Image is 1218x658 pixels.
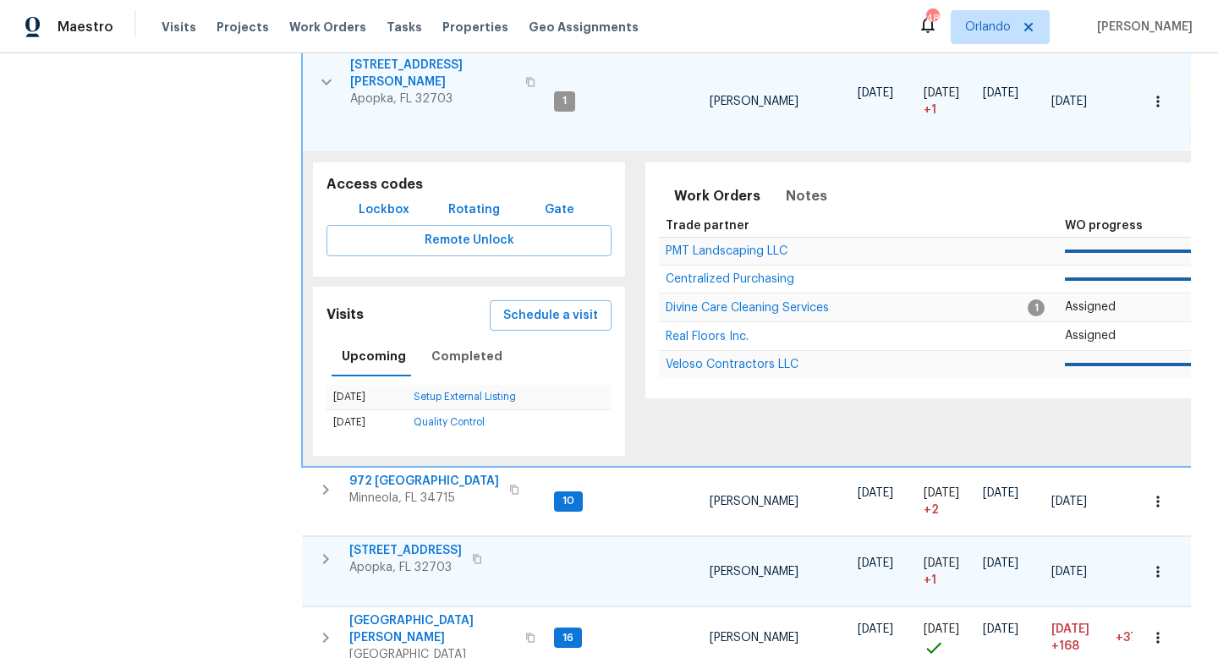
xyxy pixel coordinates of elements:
span: WO progress [1065,220,1143,232]
span: Tasks [387,21,422,33]
h5: Visits [326,306,364,324]
span: Maestro [58,19,113,36]
span: [DATE] [858,87,893,99]
span: [PERSON_NAME] [1090,19,1193,36]
span: [DATE] [983,487,1018,499]
span: Work Orders [674,184,760,208]
span: Divine Care Cleaning Services [666,302,829,314]
span: Work Orders [289,19,366,36]
button: Rotating [442,195,507,226]
span: + 2 [924,502,939,518]
span: 972 [GEOGRAPHIC_DATA] [349,473,499,490]
a: Veloso Contractors LLC [666,359,798,370]
button: Gate [532,195,586,226]
span: +374 [1116,632,1145,644]
span: Geo Assignments [529,19,639,36]
span: 10 [556,494,581,508]
span: Visits [162,19,196,36]
button: Schedule a visit [490,300,612,332]
span: Rotating [448,200,500,221]
span: + 1 [924,101,936,118]
a: Divine Care Cleaning Services [666,303,829,313]
span: Gate [539,200,579,221]
span: Upcoming [342,346,406,367]
span: Apopka, FL 32703 [349,559,462,576]
span: Properties [442,19,508,36]
span: [DATE] [858,487,893,499]
button: Lockbox [352,195,416,226]
span: [DATE] [858,623,893,635]
span: [STREET_ADDRESS] [349,542,462,559]
td: [DATE] [326,385,407,410]
span: [GEOGRAPHIC_DATA][PERSON_NAME] [349,612,515,646]
div: 48 [926,10,938,27]
span: [PERSON_NAME] [710,496,798,507]
span: [DATE] [1051,96,1087,107]
td: Project started 1 days late [917,537,976,606]
td: [DATE] [326,410,407,436]
span: [DATE] [1051,623,1089,635]
span: 1 [1028,299,1045,316]
span: [DATE] [924,557,959,569]
span: Projects [217,19,269,36]
span: [DATE] [1051,566,1087,578]
span: Veloso Contractors LLC [666,359,798,370]
span: Orlando [965,19,1011,36]
span: Lockbox [359,200,409,221]
button: Remote Unlock [326,225,612,256]
span: PMT Landscaping LLC [666,245,787,257]
span: [PERSON_NAME] [710,566,798,578]
span: + 1 [924,572,936,589]
span: [DATE] [924,487,959,499]
span: Minneola, FL 34715 [349,490,499,507]
span: Trade partner [666,220,749,232]
a: PMT Landscaping LLC [666,246,787,256]
span: [DATE] [983,557,1018,569]
a: Quality Control [414,417,485,427]
span: [STREET_ADDRESS][PERSON_NAME] [350,57,515,90]
a: Real Floors Inc. [666,332,749,342]
span: 1 [556,94,573,108]
span: [PERSON_NAME] [710,96,798,107]
td: Project started 2 days late [917,467,976,536]
h5: Access codes [326,176,612,194]
span: Real Floors Inc. [666,331,749,343]
span: Completed [431,346,502,367]
span: Schedule a visit [503,305,598,326]
span: [DATE] [983,87,1018,99]
a: Centralized Purchasing [666,274,794,284]
td: Project started 1 days late [917,51,976,152]
span: [PERSON_NAME] [710,632,798,644]
span: Apopka, FL 32703 [350,90,515,107]
span: 16 [556,631,580,645]
a: Setup External Listing [414,392,516,402]
span: [DATE] [1051,496,1087,507]
span: +168 [1051,638,1079,655]
span: Centralized Purchasing [666,273,794,285]
span: Notes [786,184,827,208]
span: [DATE] [858,557,893,569]
span: [DATE] [983,623,1018,635]
span: [DATE] [924,623,959,635]
span: Remote Unlock [340,230,598,251]
span: [DATE] [924,87,959,99]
